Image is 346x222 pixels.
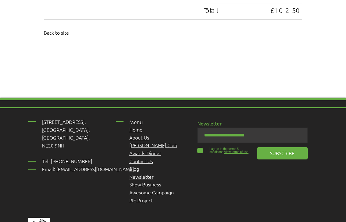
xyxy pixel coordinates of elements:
span: Tel: [PHONE_NUMBER] Email: [EMAIL_ADDRESS][DOMAIN_NAME] [42,158,134,172]
a: View terms of use [223,150,249,154]
a: Home [129,126,143,133]
span: [GEOGRAPHIC_DATA], [42,126,90,133]
button: SUBSCRIBE [257,147,308,159]
span: SUBSCRIBE [270,150,295,156]
a: Awards Dinner [129,150,161,156]
a: About Us [129,134,149,141]
span: Awesome Campaign [129,189,174,196]
span: NE20 9NH [42,142,64,149]
a: Show Business [129,181,161,188]
a: [PERSON_NAME] Club [129,142,177,148]
span: Menu [129,119,143,125]
a: Back to site [44,29,69,36]
a: Contact Us [129,158,153,164]
a: Blog [129,165,139,172]
span: I agree to the terms & conditions [210,147,239,154]
p: £102.50 [270,7,302,13]
a: PIE Project [129,197,153,204]
a: Newsletter [129,173,154,180]
span: Newsletter [197,120,222,127]
span: [STREET_ADDRESS], [42,118,86,125]
span: [GEOGRAPHIC_DATA], [42,134,90,141]
p: Total [204,7,220,13]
